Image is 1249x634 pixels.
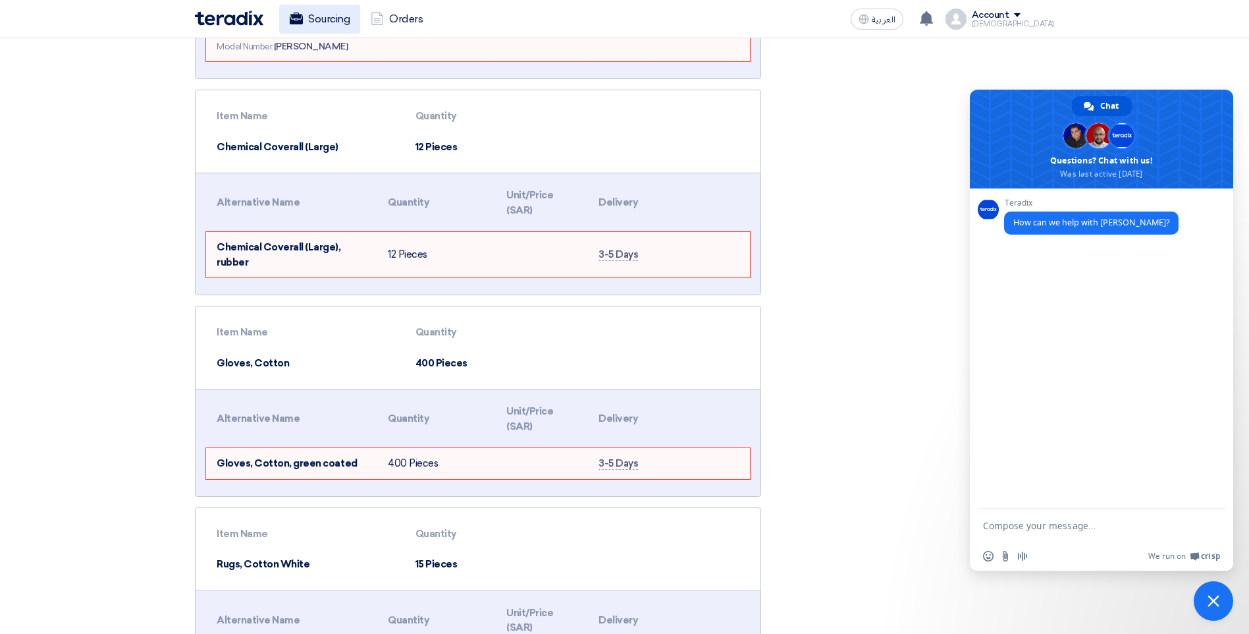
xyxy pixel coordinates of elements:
[217,241,341,268] span: Chemical Coverall (Large), rubber
[972,10,1009,21] div: Account
[1013,217,1169,228] span: How can we help with [PERSON_NAME]?
[206,549,405,580] td: Rugs, Cotton White
[496,396,588,442] th: Unit/Price (SAR)
[496,180,588,225] th: Unit/Price (SAR)
[195,11,263,26] img: Teradix logo
[405,101,543,132] th: Quantity
[972,20,1054,28] div: [DEMOGRAPHIC_DATA]
[851,9,903,30] button: العربية
[405,348,543,379] td: 400 Pieces
[377,448,496,479] td: 400 Pieces
[598,457,638,470] span: 3-5 Days
[206,317,405,348] th: Item Name
[274,41,348,52] span: [PERSON_NAME]
[1194,581,1233,621] div: Close chat
[1148,551,1186,562] span: We run on
[405,132,543,163] td: 12 Pieces
[206,348,405,379] td: Gloves, Cotton
[377,180,496,225] th: Quantity
[279,5,360,34] a: Sourcing
[405,549,543,580] td: 15 Pieces
[1017,551,1028,562] span: Audio message
[598,248,638,261] span: 3-5 Days
[1000,551,1011,562] span: Send a file
[1201,551,1220,562] span: Crisp
[206,101,405,132] th: Item Name
[1148,551,1220,562] a: We run onCrisp
[377,232,496,277] td: 12 Pieces
[1072,96,1132,116] div: Chat
[872,15,895,24] span: العربية
[217,457,358,469] span: Gloves, Cotton, green coated
[206,396,377,442] th: Alternative Name
[405,317,543,348] th: Quantity
[217,40,367,53] div: Model Number:
[1100,96,1119,116] span: Chat
[377,396,496,442] th: Quantity
[206,132,405,163] td: Chemical Coverall (Large)
[945,9,967,30] img: profile_test.png
[588,396,651,442] th: Delivery
[1004,198,1179,208] span: Teradix
[360,5,433,34] a: Orders
[206,519,405,550] th: Item Name
[983,520,1191,532] textarea: Compose your message...
[206,180,377,225] th: Alternative Name
[983,551,994,562] span: Insert an emoji
[405,519,543,550] th: Quantity
[588,180,651,225] th: Delivery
